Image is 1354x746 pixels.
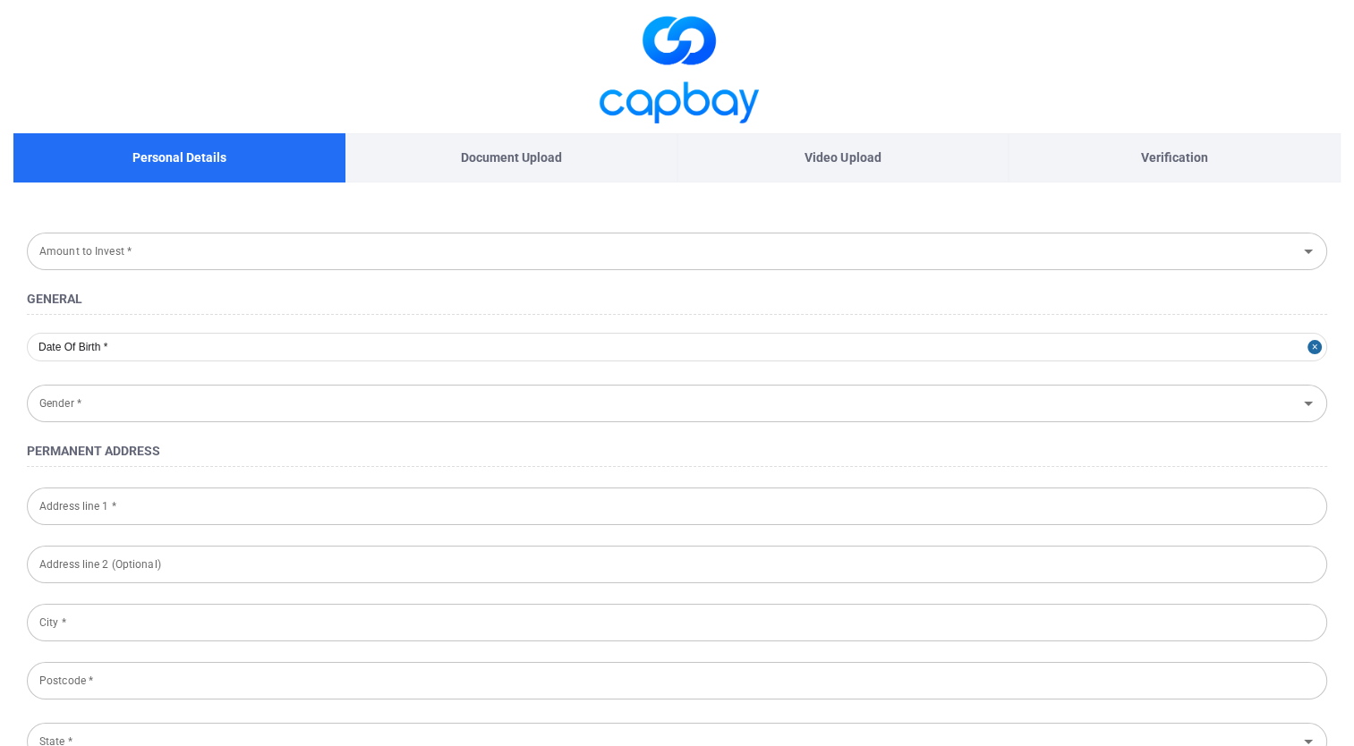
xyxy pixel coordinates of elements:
[1296,239,1321,264] button: Open
[1141,148,1208,167] p: Verification
[132,148,226,167] p: Personal Details
[27,288,1327,309] h4: General
[461,148,562,167] p: Document Upload
[1307,333,1327,361] button: Close
[805,148,881,167] p: Video Upload
[27,333,1327,361] input: Date Of Birth *
[1296,391,1321,416] button: Open
[27,440,1327,462] h4: Permanent Address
